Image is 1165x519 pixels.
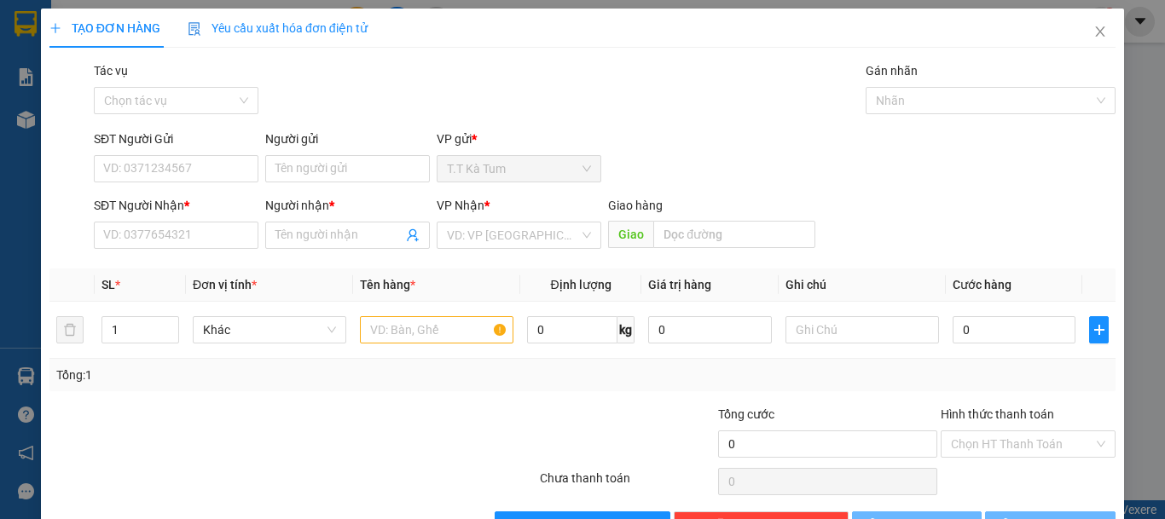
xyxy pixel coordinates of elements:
input: Dọc đường [653,221,815,248]
span: plus [49,22,61,34]
label: Hình thức thanh toán [941,407,1054,421]
span: Tên hàng [360,278,415,291]
span: close [1093,25,1107,38]
div: Người gửi [265,130,430,148]
span: Tổng cước [718,407,774,421]
input: 0 [648,316,771,343]
span: Yêu cầu xuất hóa đơn điện tử [188,21,368,35]
span: TẠO ĐƠN HÀNG [49,21,160,35]
span: kg [617,316,635,343]
button: Close [1076,9,1124,56]
span: Đơn vị tính [193,278,257,291]
span: user-add [406,228,420,242]
span: T.T Kà Tum [447,156,591,182]
div: Người nhận [265,196,430,215]
span: plus [1090,323,1108,337]
span: Cước hàng [953,278,1011,291]
input: Ghi Chú [785,316,939,343]
span: Giao [608,221,653,248]
label: Tác vụ [94,64,128,78]
input: VD: Bàn, Ghế [360,316,513,343]
div: SĐT Người Nhận [94,196,258,215]
th: Ghi chú [779,268,946,302]
span: Giá trị hàng [648,278,711,291]
div: VP gửi [437,130,601,148]
div: Tổng: 1 [56,366,451,384]
span: SL [101,278,115,291]
img: icon [188,22,201,36]
div: SĐT Người Gửi [94,130,258,148]
label: Gán nhãn [866,64,918,78]
span: Giao hàng [608,199,663,212]
button: delete [56,316,84,343]
span: Khác [203,317,336,343]
button: plus [1089,316,1109,343]
span: VP Nhận [437,199,484,212]
span: Định lượng [550,278,611,291]
div: Chưa thanh toán [538,469,716,499]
